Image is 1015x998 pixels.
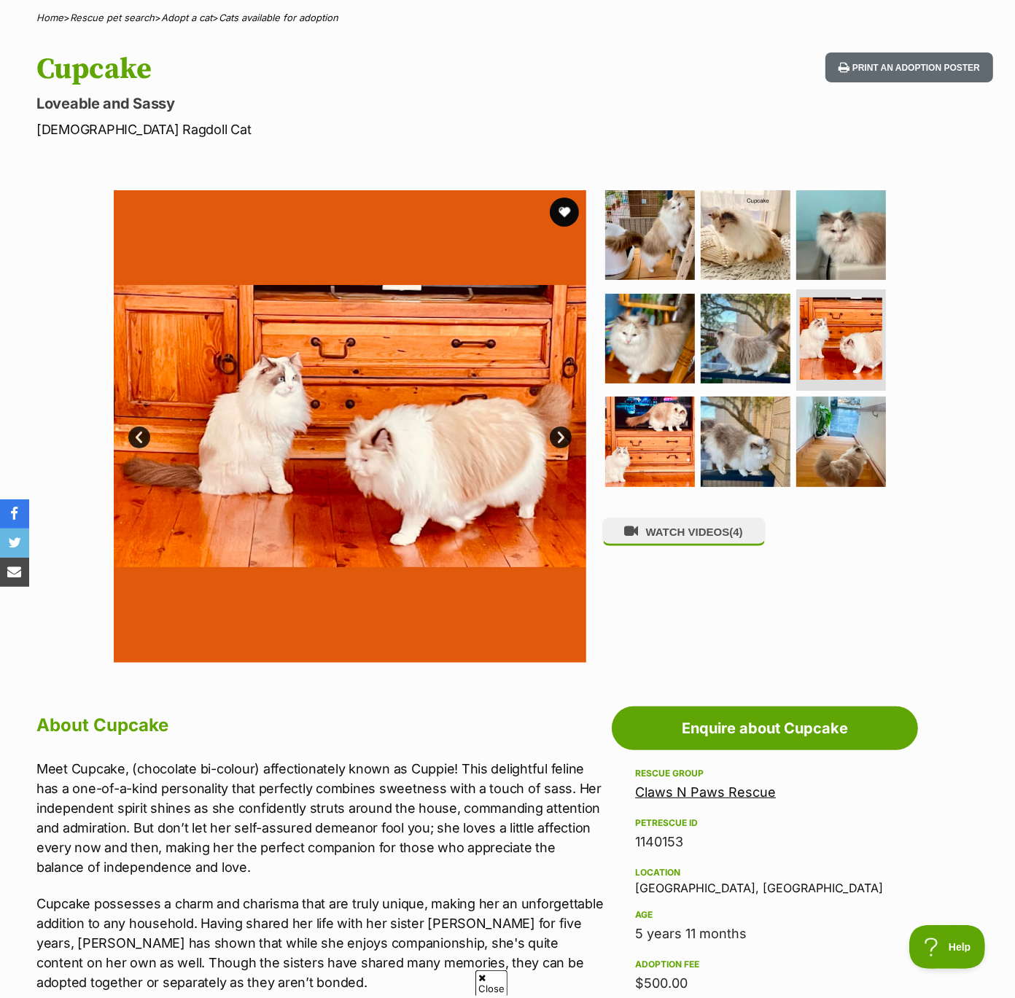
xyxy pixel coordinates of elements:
div: PetRescue ID [635,817,895,829]
div: [GEOGRAPHIC_DATA], [GEOGRAPHIC_DATA] [635,864,895,894]
img: Photo of Cupcake [605,294,695,383]
a: Enquire about Cupcake [612,706,918,750]
div: Age [635,909,895,921]
a: Rescue pet search [70,12,155,23]
img: Photo of Cupcake [796,397,886,486]
h2: About Cupcake [36,709,604,741]
img: Photo of Cupcake [701,190,790,280]
img: Photo of Cupcake [800,297,882,380]
div: 5 years 11 months [635,924,895,944]
a: Prev [128,426,150,448]
a: Cats available for adoption [219,12,338,23]
img: Photo of Cupcake [796,190,886,280]
div: Location [635,867,895,878]
p: [DEMOGRAPHIC_DATA] Ragdoll Cat [36,120,619,139]
p: Cupcake possesses a charm and charisma that are truly unique, making her an unforgettable additio... [36,894,604,992]
img: Photo of Cupcake [701,294,790,383]
button: WATCH VIDEOS(4) [602,518,766,546]
span: (4) [729,526,742,538]
img: Photo of Cupcake [605,190,695,280]
img: Photo of Cupcake [605,397,695,486]
button: Print an adoption poster [825,52,993,82]
a: Next [550,426,572,448]
h1: Cupcake [36,52,619,86]
a: Claws N Paws Rescue [635,784,776,800]
div: Adoption fee [635,959,895,970]
span: Close [475,970,507,996]
p: Meet Cupcake, (chocolate bi-colour) affectionately known as Cuppie! This delightful feline has a ... [36,759,604,877]
img: Photo of Cupcake [701,397,790,486]
a: Adopt a cat [161,12,212,23]
img: Photo of Cupcake [114,190,586,663]
div: Rescue group [635,768,895,779]
div: 1140153 [635,832,895,852]
div: $500.00 [635,973,895,994]
button: favourite [550,198,579,227]
iframe: Help Scout Beacon - Open [909,925,986,969]
a: Home [36,12,63,23]
p: Loveable and Sassy [36,93,619,114]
